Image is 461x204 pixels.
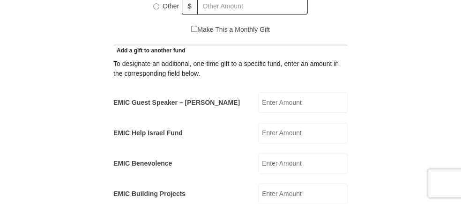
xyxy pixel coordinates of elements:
[113,128,183,138] label: EMIC Help Israel Fund
[258,153,348,174] input: Enter Amount
[113,159,172,168] label: EMIC Benevolence
[258,183,348,204] input: Enter Amount
[258,123,348,143] input: Enter Amount
[258,92,348,113] input: Enter Amount
[191,26,197,32] input: Make This a Monthly Gift
[113,189,186,199] label: EMIC Building Projects
[113,47,186,54] span: Add a gift to another fund
[191,25,270,35] label: Make This a Monthly Gift
[163,2,179,10] span: Other
[113,98,240,108] label: EMIC Guest Speaker – [PERSON_NAME]
[113,59,348,79] div: To designate an additional, one-time gift to a specific fund, enter an amount in the correspondin...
